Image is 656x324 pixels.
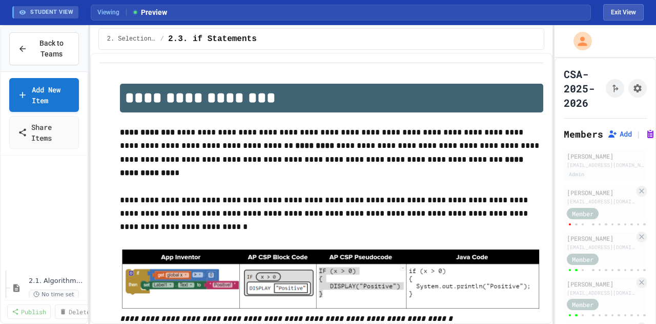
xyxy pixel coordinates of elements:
a: Share Items [9,116,79,149]
span: Member [572,209,593,218]
span: Member [572,300,593,309]
div: [EMAIL_ADDRESS][DOMAIN_NAME] [567,289,634,297]
div: [EMAIL_ADDRESS][DOMAIN_NAME] [567,161,644,169]
h2: Members [564,127,603,141]
div: [PERSON_NAME] [567,151,644,161]
span: 2.3. if Statements [168,33,257,45]
span: No time set [29,290,79,299]
div: My Account [563,29,594,53]
div: Admin [567,170,586,179]
div: [PERSON_NAME] [567,234,634,243]
h1: CSA-2025-2026 [564,67,602,110]
span: Preview [132,7,167,18]
button: Exit student view [603,4,644,21]
button: Click to see fork details [606,79,624,98]
div: [PERSON_NAME] [567,279,634,289]
div: [PERSON_NAME] [567,188,634,197]
a: Delete [55,304,95,319]
iframe: chat widget [613,283,646,314]
div: [EMAIL_ADDRESS][DOMAIN_NAME] [567,243,634,251]
span: | [636,128,641,140]
div: [EMAIL_ADDRESS][DOMAIN_NAME] [567,198,634,205]
span: 2. Selection and Iteration [107,35,156,43]
button: Assignment Settings [628,79,647,98]
a: Add New Item [9,78,79,112]
span: 2.1. Algorithms with Selection and Repetition [29,277,85,285]
iframe: chat widget [571,238,646,282]
span: Viewing [97,8,127,17]
span: STUDENT VIEW [30,8,73,17]
a: Publish [7,304,51,319]
button: Add [607,129,632,139]
span: Back to Teams [33,38,70,60]
button: Back to Teams [9,32,79,65]
span: / [160,35,164,43]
